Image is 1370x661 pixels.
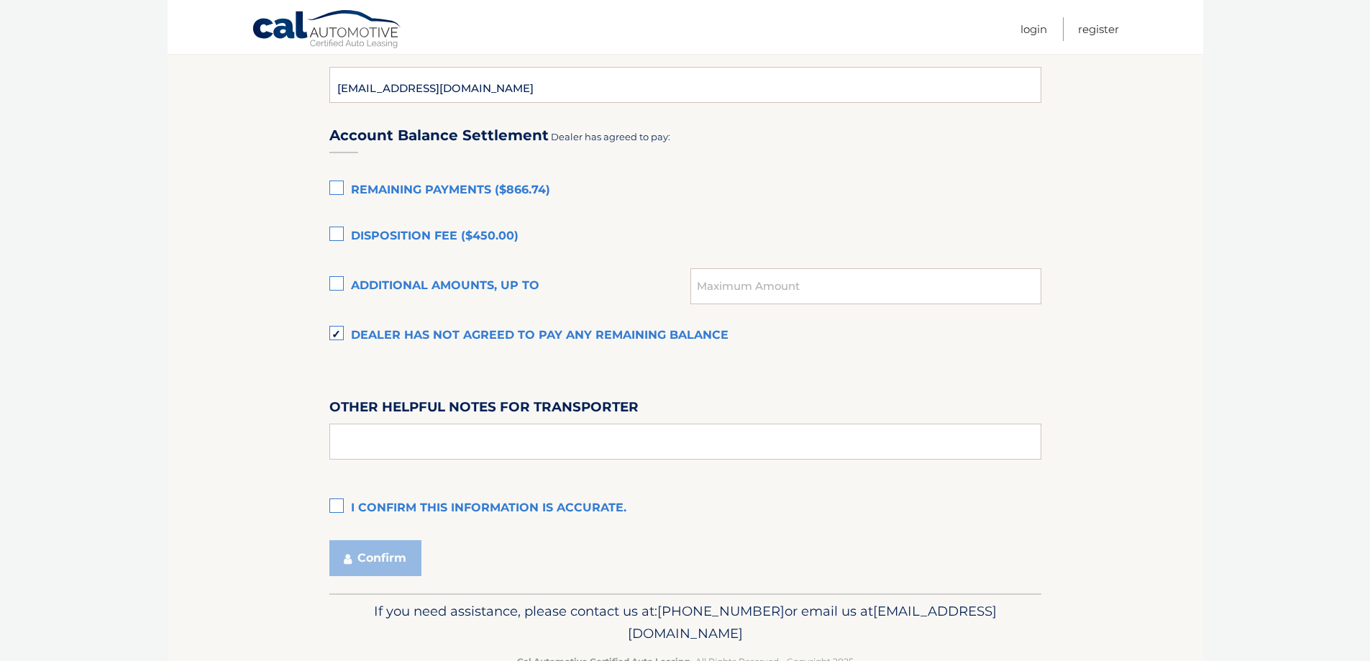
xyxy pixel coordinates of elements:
a: Login [1020,17,1047,41]
span: [PHONE_NUMBER] [657,603,785,619]
a: Register [1078,17,1119,41]
h3: Account Balance Settlement [329,127,549,145]
span: Dealer has agreed to pay: [551,131,670,142]
input: Maximum Amount [690,268,1041,304]
label: Dealer has not agreed to pay any remaining balance [329,322,1041,350]
label: Other helpful notes for transporter [329,396,639,423]
button: Confirm [329,540,421,576]
p: If you need assistance, please contact us at: or email us at [339,600,1032,646]
a: Cal Automotive [252,9,403,51]
label: I confirm this information is accurate. [329,494,1041,523]
label: Remaining Payments ($866.74) [329,176,1041,205]
label: Disposition Fee ($450.00) [329,222,1041,251]
label: Additional amounts, up to [329,272,691,301]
